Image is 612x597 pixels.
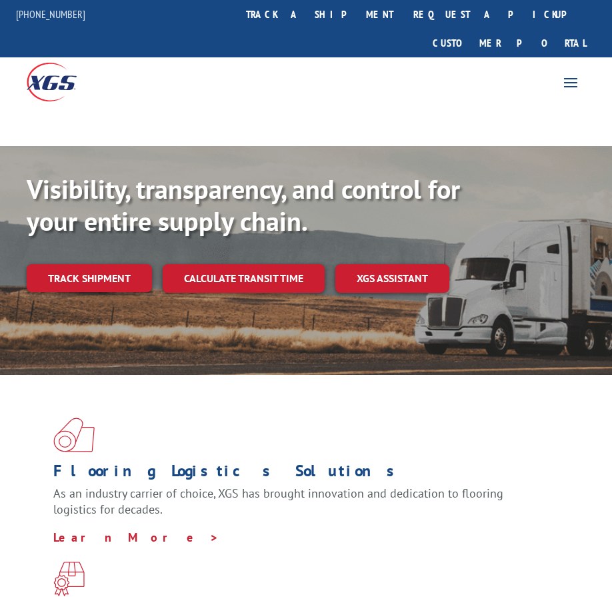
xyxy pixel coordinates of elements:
[27,264,152,292] a: Track shipment
[53,562,85,596] img: xgs-icon-focused-on-flooring-red
[423,29,596,57] a: Customer Portal
[53,486,503,517] span: As an industry carrier of choice, XGS has brought innovation and dedication to flooring logistics...
[163,264,325,293] a: Calculate transit time
[16,7,85,21] a: [PHONE_NUMBER]
[27,171,460,238] b: Visibility, transparency, and control for your entire supply chain.
[53,463,549,486] h1: Flooring Logistics Solutions
[53,418,95,452] img: xgs-icon-total-supply-chain-intelligence-red
[53,530,219,545] a: Learn More >
[335,264,449,293] a: XGS ASSISTANT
